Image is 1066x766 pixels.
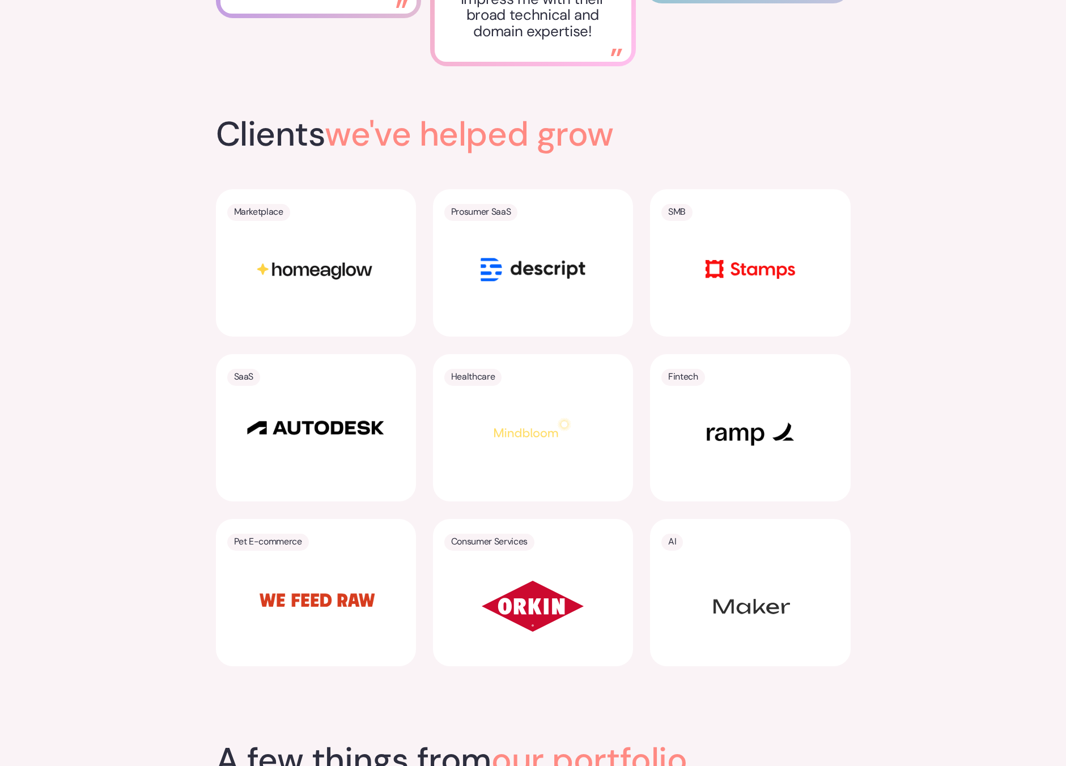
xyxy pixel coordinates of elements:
[234,534,302,550] p: Pet E-commerce
[668,369,698,385] p: Fintech
[451,369,495,385] p: Healthcare
[216,117,724,151] h2: Clients
[245,415,387,440] img: Autodesk logo
[451,204,511,220] p: Prosumer SaaS
[234,369,254,385] p: SaaS
[611,49,622,56] img: Testimonial
[668,204,686,220] p: SMB
[668,534,676,550] p: AI
[451,534,528,550] p: Consumer Services
[325,112,614,156] span: we've helped grow
[234,204,283,220] p: Marketplace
